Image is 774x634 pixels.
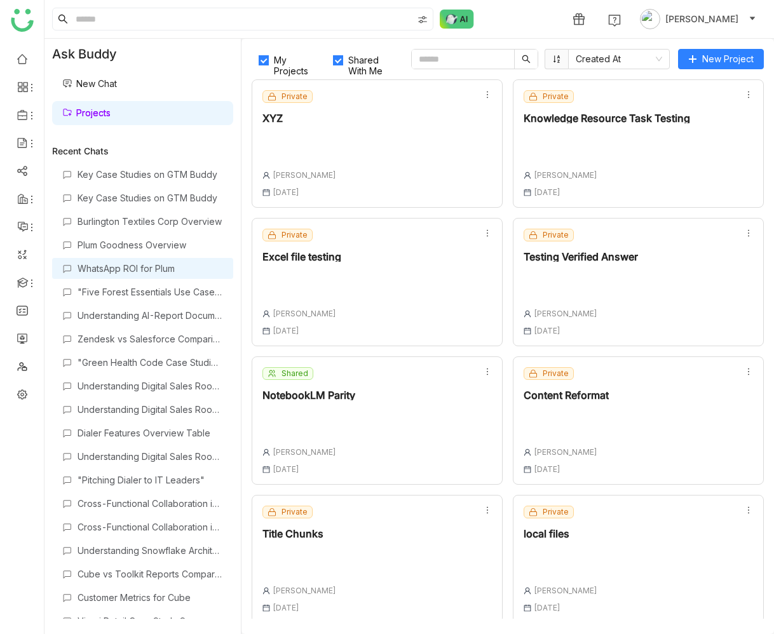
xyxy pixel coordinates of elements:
[78,239,223,250] div: Plum Goodness Overview
[78,287,223,297] div: "Five Forest Essentials Use Cases"
[678,49,764,69] button: New Project
[440,10,474,29] img: ask-buddy-normal.svg
[543,506,569,518] span: Private
[524,529,597,539] div: local files
[78,498,223,509] div: Cross-Functional Collaboration in GTM Buddy
[273,187,299,197] span: [DATE]
[524,113,690,123] div: Knowledge Resource Task Testing
[665,12,738,26] span: [PERSON_NAME]
[52,145,233,156] div: Recent Chats
[78,569,223,579] div: Cube vs Toolkit Reports Comparison
[269,55,316,76] span: My Projects
[62,78,117,89] a: New Chat
[273,603,299,612] span: [DATE]
[78,522,223,532] div: Cross-Functional Collaboration in Sales
[543,91,569,102] span: Private
[534,170,597,180] span: [PERSON_NAME]
[534,586,597,595] span: [PERSON_NAME]
[78,263,223,274] div: WhatsApp ROI for Plum
[78,357,223,368] div: "Green Health Code Case Studies"
[576,50,662,69] nz-select-item: Created At
[262,252,341,262] div: Excel file testing
[273,309,336,318] span: [PERSON_NAME]
[273,170,336,180] span: [PERSON_NAME]
[273,447,336,457] span: [PERSON_NAME]
[282,368,308,379] span: Shared
[282,506,308,518] span: Private
[262,390,355,400] div: NotebookLM Parity
[273,464,299,474] span: [DATE]
[78,169,223,180] div: Key Case Studies on GTM Buddy
[608,14,621,27] img: help.svg
[534,309,597,318] span: [PERSON_NAME]
[44,39,241,69] div: Ask Buddy
[262,113,336,123] div: XYZ
[534,326,560,335] span: [DATE]
[534,603,560,612] span: [DATE]
[534,187,560,197] span: [DATE]
[78,592,223,603] div: Customer Metrics for Cube
[78,545,223,556] div: Understanding Snowflake Architecture
[11,9,34,32] img: logo
[282,91,308,102] span: Private
[543,229,569,241] span: Private
[524,252,638,262] div: Testing Verified Answer
[78,404,223,415] div: Understanding Digital Sales Rooms
[702,52,754,66] span: New Project
[534,447,597,457] span: [PERSON_NAME]
[534,464,560,474] span: [DATE]
[640,9,660,29] img: avatar
[78,451,223,462] div: Understanding Digital Sales Rooms
[524,390,609,400] div: Content Reformat
[78,616,223,626] div: Vizuri Retail Case Study Summary
[282,229,308,241] span: Private
[62,107,111,118] a: Projects
[637,9,759,29] button: [PERSON_NAME]
[78,334,223,344] div: Zendesk vs Salesforce Comparison
[273,326,299,335] span: [DATE]
[418,15,428,25] img: search-type.svg
[78,216,223,227] div: Burlington Textiles Corp Overview
[273,586,336,595] span: [PERSON_NAME]
[78,428,223,438] div: Dialer Features Overview Table
[543,368,569,379] span: Private
[262,529,336,539] div: Title Chunks
[78,310,223,321] div: Understanding AI-Report Document
[78,192,223,203] div: Key Case Studies on GTM Buddy
[78,381,223,391] div: Understanding Digital Sales Rooms
[343,55,404,76] span: Shared With Me
[78,475,223,485] div: "Pitching Dialer to IT Leaders"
